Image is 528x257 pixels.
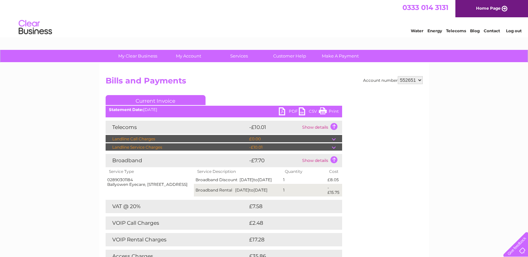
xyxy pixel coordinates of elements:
[249,188,254,193] span: to
[106,135,248,143] td: Landline Call Charges
[248,143,332,151] td: -£10.01
[194,184,281,196] td: Broadband Rental [DATE] [DATE]
[262,50,317,62] a: Customer Help
[106,121,248,134] td: Telecoms
[248,200,326,213] td: £7.58
[161,50,216,62] a: My Account
[254,177,258,182] span: to
[446,28,466,33] a: Telecoms
[484,28,500,33] a: Contact
[106,107,342,112] div: [DATE]
[248,233,328,246] td: £17.28
[363,76,423,84] div: Account number
[106,76,423,89] h2: Bills and Payments
[106,216,248,230] td: VOIP Call Charges
[402,3,448,12] a: 0333 014 3131
[248,121,300,134] td: -£10.01
[194,167,281,176] th: Service Description
[106,233,248,246] td: VOIP Rental Charges
[281,184,326,196] td: 1
[427,28,442,33] a: Energy
[106,95,206,105] a: Current Invoice
[300,121,342,134] td: Show details
[299,107,319,117] a: CSV
[279,107,299,117] a: PDF
[18,17,52,38] img: logo.png
[313,50,368,62] a: Make A Payment
[326,176,342,184] td: £8.05
[248,154,300,167] td: -£7.70
[506,28,522,33] a: Log out
[106,167,194,176] th: Service Type
[106,154,248,167] td: Broadband
[248,135,332,143] td: £0.00
[107,4,422,32] div: Clear Business is a trading name of Verastar Limited (registered in [GEOGRAPHIC_DATA] No. 3667643...
[319,107,339,117] a: Print
[326,167,342,176] th: Cost
[106,200,248,213] td: VAT @ 20%
[326,184,342,196] td: -£15.75
[194,176,281,184] td: Broadband Discount [DATE] [DATE]
[281,167,326,176] th: Quantity
[281,176,326,184] td: 1
[212,50,266,62] a: Services
[300,154,342,167] td: Show details
[411,28,423,33] a: Water
[107,178,193,187] div: 02890301184 Ballyowen Eyecare, [STREET_ADDRESS]
[106,143,248,151] td: Landline Service Charges
[248,216,327,230] td: £2.48
[110,50,165,62] a: My Clear Business
[470,28,480,33] a: Blog
[109,107,143,112] b: Statement Date:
